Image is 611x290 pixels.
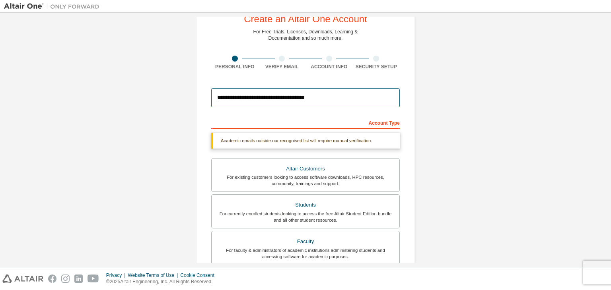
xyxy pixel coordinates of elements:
div: Academic emails outside our recognised list will require manual verification. [211,133,400,149]
div: For currently enrolled students looking to access the free Altair Student Edition bundle and all ... [216,211,395,223]
img: youtube.svg [88,275,99,283]
div: Privacy [106,272,128,278]
div: Faculty [216,236,395,247]
div: For faculty & administrators of academic institutions administering students and accessing softwa... [216,247,395,260]
div: For existing customers looking to access software downloads, HPC resources, community, trainings ... [216,174,395,187]
div: Verify Email [259,64,306,70]
img: instagram.svg [61,275,70,283]
img: facebook.svg [48,275,56,283]
div: Website Terms of Use [128,272,180,278]
div: Altair Customers [216,163,395,174]
div: Security Setup [353,64,400,70]
img: Altair One [4,2,103,10]
div: Account Info [305,64,353,70]
div: For Free Trials, Licenses, Downloads, Learning & Documentation and so much more. [253,29,358,41]
div: Cookie Consent [180,272,219,278]
div: Personal Info [211,64,259,70]
img: linkedin.svg [74,275,83,283]
div: Students [216,199,395,211]
p: © 2025 Altair Engineering, Inc. All Rights Reserved. [106,278,219,285]
div: Create an Altair One Account [244,14,367,24]
img: altair_logo.svg [2,275,43,283]
div: Account Type [211,116,400,129]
